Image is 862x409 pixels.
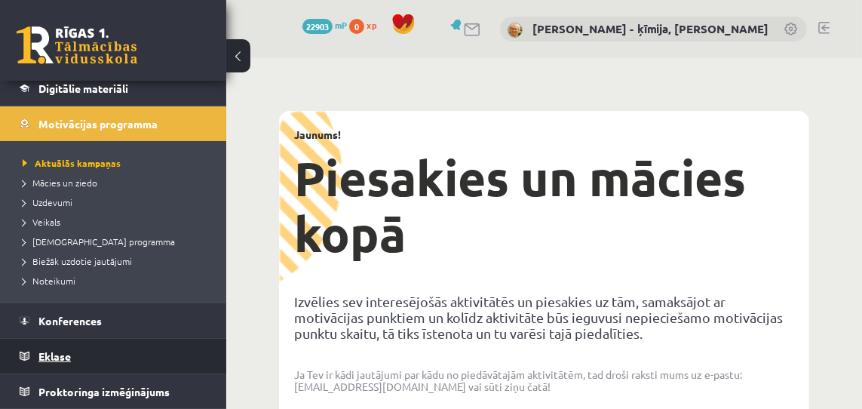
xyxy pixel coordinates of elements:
span: Veikals [23,216,60,228]
a: Digitālie materiāli [20,71,207,106]
span: mP [335,19,347,31]
strong: Jaunums! [294,128,341,141]
a: Proktoringa izmēģinājums [20,374,207,409]
a: Noteikumi [23,274,211,288]
span: Digitālie materiāli [38,81,128,95]
span: Motivācijas programma [38,117,158,131]
span: Eklase [38,349,71,363]
span: Aktuālās kampaņas [23,157,121,169]
a: 22903 mP [302,19,347,31]
span: Konferences [38,314,102,328]
span: [DEMOGRAPHIC_DATA] programma [23,235,175,248]
img: Dzintra Birska - ķīmija, ķīmija II [508,23,523,38]
span: Proktoringa izmēģinājums [38,385,170,398]
a: Biežāk uzdotie jautājumi [23,254,211,268]
span: Mācies un ziedo [23,177,97,189]
a: 0 xp [349,19,384,31]
span: 0 [349,19,364,34]
a: [DEMOGRAPHIC_DATA] programma [23,235,211,248]
a: Konferences [20,303,207,338]
a: Aktuālās kampaņas [23,156,211,170]
a: Motivācijas programma [20,106,207,141]
span: Biežāk uzdotie jautājumi [23,255,132,267]
h1: Piesakies un mācies kopā [294,150,794,262]
span: 22903 [302,19,333,34]
span: Noteikumi [23,275,75,287]
a: Eklase [20,339,207,374]
p: Izvēlies sev interesējošās aktivitātēs un piesakies uz tām, samaksājot ar motivācijas punktiem un... [294,294,794,341]
a: [PERSON_NAME] - ķīmija, [PERSON_NAME] [532,21,768,36]
a: Mācies un ziedo [23,176,211,189]
span: Uzdevumi [23,196,72,208]
a: Rīgas 1. Tālmācības vidusskola [17,26,137,64]
p: Ja Tev ir kādi jautājumi par kādu no piedāvātajām aktivitātēm, tad droši raksti mums uz e-pastu: ... [294,368,794,392]
span: xp [367,19,376,31]
a: Veikals [23,215,211,229]
a: Uzdevumi [23,195,211,209]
